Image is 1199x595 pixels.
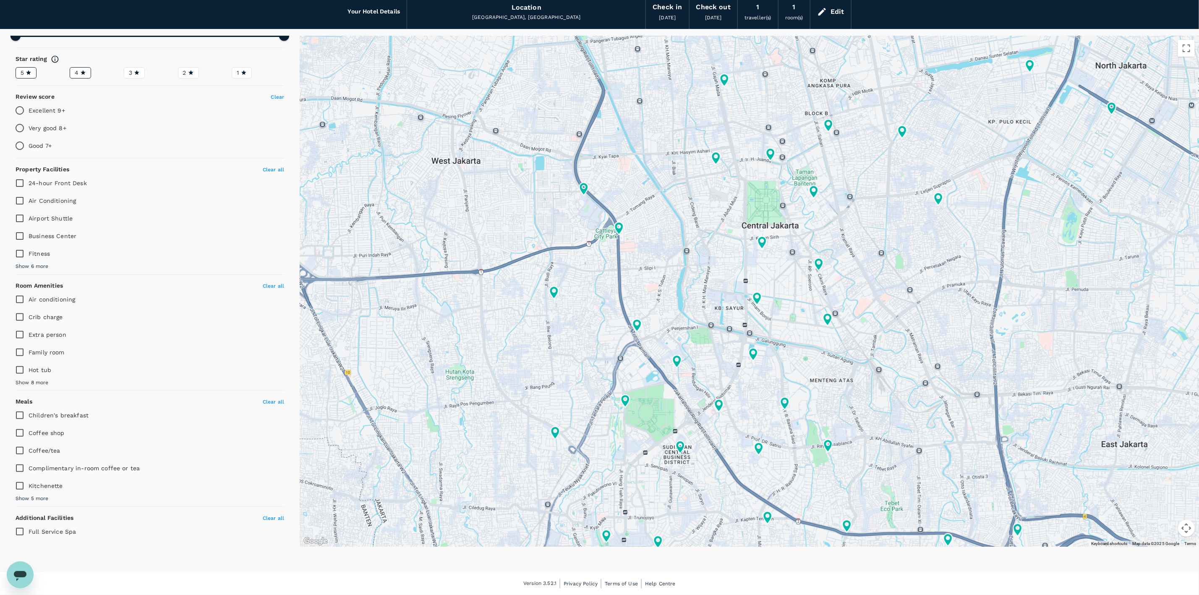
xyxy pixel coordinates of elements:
[744,15,771,21] span: traveller(s)
[263,399,284,405] span: Clear all
[29,331,66,338] span: Extra person
[29,528,76,535] span: Full Service Spa
[645,579,676,588] a: Help Centre
[785,15,803,21] span: room(s)
[271,94,285,100] span: Clear
[29,430,65,436] span: Coffee shop
[302,536,329,547] a: Open this area in Google Maps (opens a new window)
[16,514,73,523] h6: Additional Facilities
[16,397,32,406] h6: Meals
[75,68,78,77] span: 4
[16,165,69,174] h6: Property Facilities
[29,447,60,454] span: Coffee/tea
[29,215,73,222] span: Airport Shuttle
[263,283,284,289] span: Clear all
[831,6,844,18] div: Edit
[1132,541,1179,546] span: Map data ©2025 Google
[645,581,676,587] span: Help Centre
[263,167,284,173] span: Clear all
[302,536,329,547] img: Google
[512,2,541,13] div: Location
[29,482,63,489] span: Kitchenette
[605,581,638,587] span: Terms of Use
[523,579,556,588] span: Version 3.52.1
[7,561,34,588] iframe: Button to launch messaging window
[16,92,55,102] h6: Review score
[29,314,63,320] span: Crib charge
[659,15,676,21] span: [DATE]
[348,7,400,16] h6: Your Hotel Details
[16,262,49,271] span: Show 6 more
[564,581,598,587] span: Privacy Policy
[29,233,76,239] span: Business Center
[605,579,638,588] a: Terms of Use
[793,1,796,13] div: 1
[29,296,75,303] span: Air conditioning
[16,495,49,503] span: Show 5 more
[29,367,51,373] span: Hot tub
[1091,541,1127,547] button: Keyboard shortcuts
[1178,520,1195,537] button: Map camera controls
[16,379,49,387] span: Show 8 more
[129,68,132,77] span: 3
[29,180,87,186] span: 24-hour Front Desk
[16,281,63,291] h6: Room Amenities
[263,515,284,521] span: Clear all
[29,142,52,150] p: Good 7+
[696,1,731,13] div: Check out
[756,1,759,13] div: 1
[51,55,59,63] svg: Star ratings are awarded to properties to represent the quality of services, facilities, and amen...
[653,1,682,13] div: Check in
[564,579,598,588] a: Privacy Policy
[16,55,47,64] h6: Star rating
[29,197,76,204] span: Air Conditioning
[29,124,66,132] p: Very good 8+
[1184,541,1196,546] a: Terms (opens in new tab)
[21,68,24,77] span: 5
[29,465,140,472] span: Complimentary in-room coffee or tea
[414,13,639,22] div: [GEOGRAPHIC_DATA], [GEOGRAPHIC_DATA]
[183,68,186,77] span: 2
[705,15,722,21] span: [DATE]
[29,250,50,257] span: Fitness
[29,349,65,356] span: Family room
[29,106,65,115] p: Excellent 9+
[29,412,89,419] span: Children's breakfast
[1178,40,1195,57] button: Toggle fullscreen view
[237,68,239,77] span: 1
